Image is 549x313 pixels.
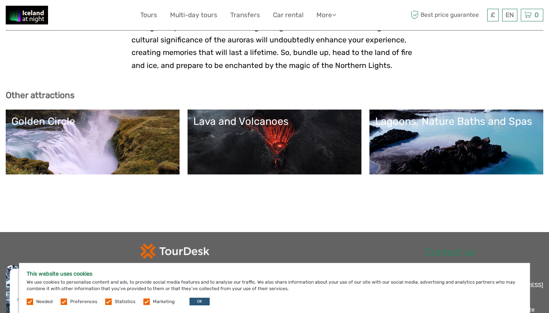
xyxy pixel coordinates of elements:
[273,10,303,21] a: Car rental
[316,10,336,21] a: More
[70,298,97,305] label: Preferences
[153,298,175,305] label: Marketing
[6,6,48,24] img: 2375-0893e409-a1bb-4841-adb0-b7e32975a913_logo_small.jpg
[115,298,135,305] label: Statistics
[27,271,522,277] h5: This website uses cookies
[11,13,86,19] p: We're away right now. Please check back later!
[230,10,260,21] a: Transfers
[11,115,174,169] a: Golden Circle
[140,244,209,259] img: td-logo-white.png
[533,11,540,19] span: 0
[491,11,495,19] span: £
[193,115,356,169] a: Lava and Volcanoes
[36,298,53,305] label: Needed
[502,9,517,21] div: EN
[140,10,157,21] a: Tours
[170,10,217,21] a: Multi-day tours
[193,115,356,127] div: Lava and Volcanoes
[19,263,530,313] div: We use cookies to personalise content and ads, to provide social media features and to analyse ou...
[375,115,538,127] div: Lagoons, Nature Baths and Spas
[425,247,544,259] h2: Contact us
[189,298,210,305] button: OK
[11,115,174,127] div: Golden Circle
[6,90,74,100] b: Other attractions
[409,9,486,21] span: Best price guarantee
[375,115,538,169] a: Lagoons, Nature Baths and Spas
[88,12,97,21] button: Open LiveChat chat widget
